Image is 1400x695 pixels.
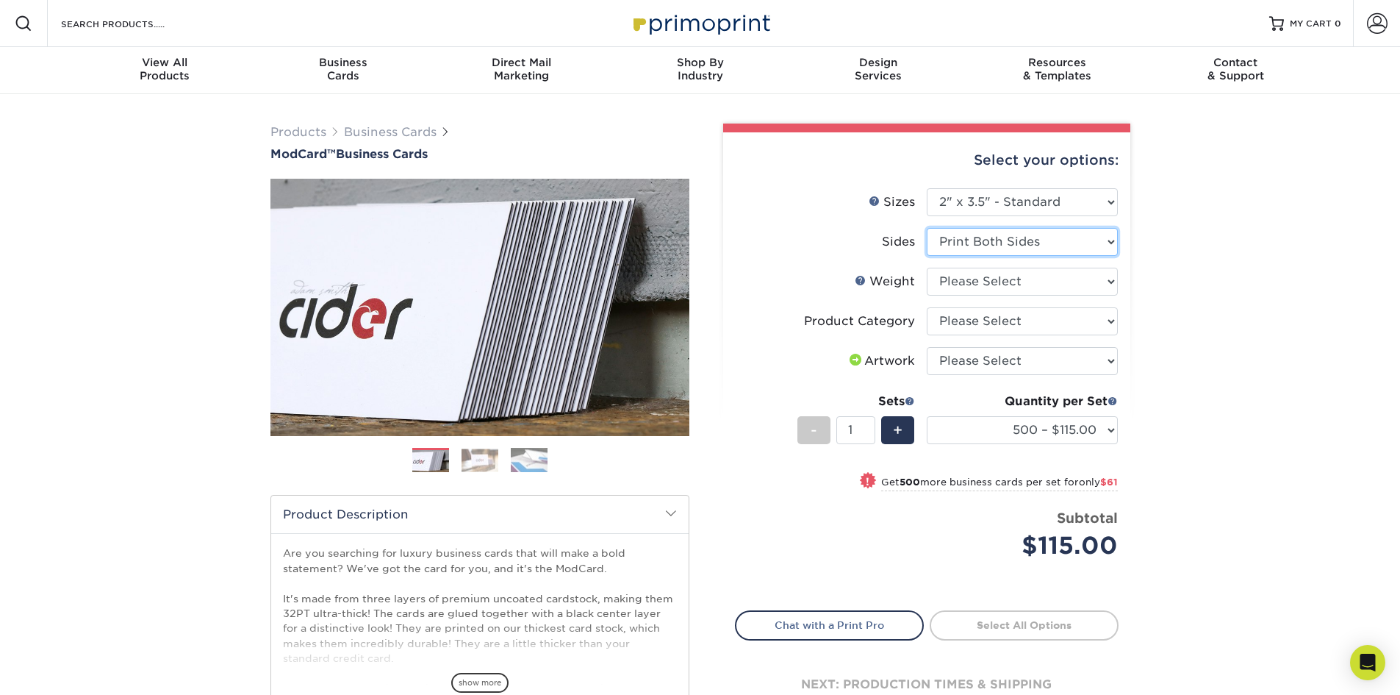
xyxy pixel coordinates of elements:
div: Weight [855,273,915,291]
div: Select your options: [735,132,1119,188]
span: Resources [968,56,1146,69]
strong: 500 [900,477,920,488]
span: Contact [1146,56,1325,69]
span: MY CART [1290,18,1332,30]
div: Sizes [869,193,915,211]
input: SEARCH PRODUCTS..... [60,15,203,32]
strong: Subtotal [1057,510,1118,526]
div: & Templates [968,56,1146,82]
small: Get more business cards per set for [881,477,1118,491]
div: & Support [1146,56,1325,82]
a: Shop ByIndustry [611,47,789,94]
h1: Business Cards [270,147,689,161]
a: Contact& Support [1146,47,1325,94]
div: Quantity per Set [927,393,1118,410]
span: + [893,419,902,441]
span: Shop By [611,56,789,69]
img: ModCard™ 01 [270,98,689,517]
span: 0 [1335,18,1341,29]
span: View All [76,56,254,69]
div: $115.00 [938,528,1118,563]
img: Primoprint [627,7,774,39]
a: Business Cards [344,125,437,139]
div: Sets [797,393,915,410]
a: Resources& Templates [968,47,1146,94]
span: - [811,419,817,441]
span: Direct Mail [432,56,611,69]
span: Design [789,56,968,69]
span: ! [866,474,869,489]
a: View AllProducts [76,47,254,94]
div: Marketing [432,56,611,82]
span: show more [451,673,509,693]
a: Direct MailMarketing [432,47,611,94]
a: ModCard™Business Cards [270,147,689,161]
img: Business Cards 01 [412,443,449,480]
a: DesignServices [789,47,968,94]
span: ModCard™ [270,147,336,161]
div: Open Intercom Messenger [1350,645,1385,680]
span: only [1079,477,1118,488]
a: Products [270,125,326,139]
img: Business Cards 03 [511,447,548,473]
a: BusinessCards [254,47,432,94]
div: Product Category [804,313,915,330]
div: Services [789,56,968,82]
img: Business Cards 02 [462,449,498,471]
div: Products [76,56,254,82]
div: Artwork [847,352,915,370]
div: Cards [254,56,432,82]
span: Business [254,56,432,69]
a: Select All Options [930,610,1119,640]
h2: Product Description [271,496,689,533]
div: Industry [611,56,789,82]
span: $61 [1100,477,1118,488]
iframe: Google Customer Reviews [4,650,125,690]
a: Chat with a Print Pro [735,610,924,640]
div: Sides [882,233,915,251]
